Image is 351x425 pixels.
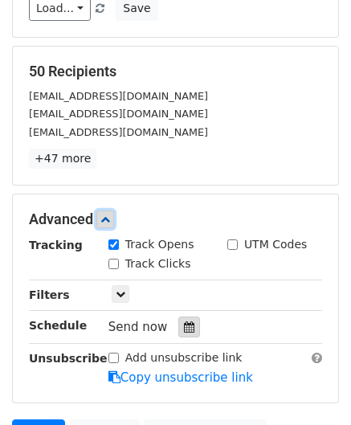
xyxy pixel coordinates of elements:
small: [EMAIL_ADDRESS][DOMAIN_NAME] [29,90,208,102]
strong: Filters [29,288,70,301]
label: Track Opens [125,236,194,253]
iframe: Chat Widget [271,348,351,425]
strong: Schedule [29,319,87,332]
span: Send now [108,320,168,334]
small: [EMAIL_ADDRESS][DOMAIN_NAME] [29,126,208,138]
label: Add unsubscribe link [125,349,243,366]
label: Track Clicks [125,255,191,272]
a: Copy unsubscribe link [108,370,253,385]
h5: 50 Recipients [29,63,322,80]
h5: Advanced [29,210,322,228]
small: [EMAIL_ADDRESS][DOMAIN_NAME] [29,108,208,120]
label: UTM Codes [244,236,307,253]
a: +47 more [29,149,96,169]
strong: Tracking [29,239,83,251]
strong: Unsubscribe [29,352,108,365]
